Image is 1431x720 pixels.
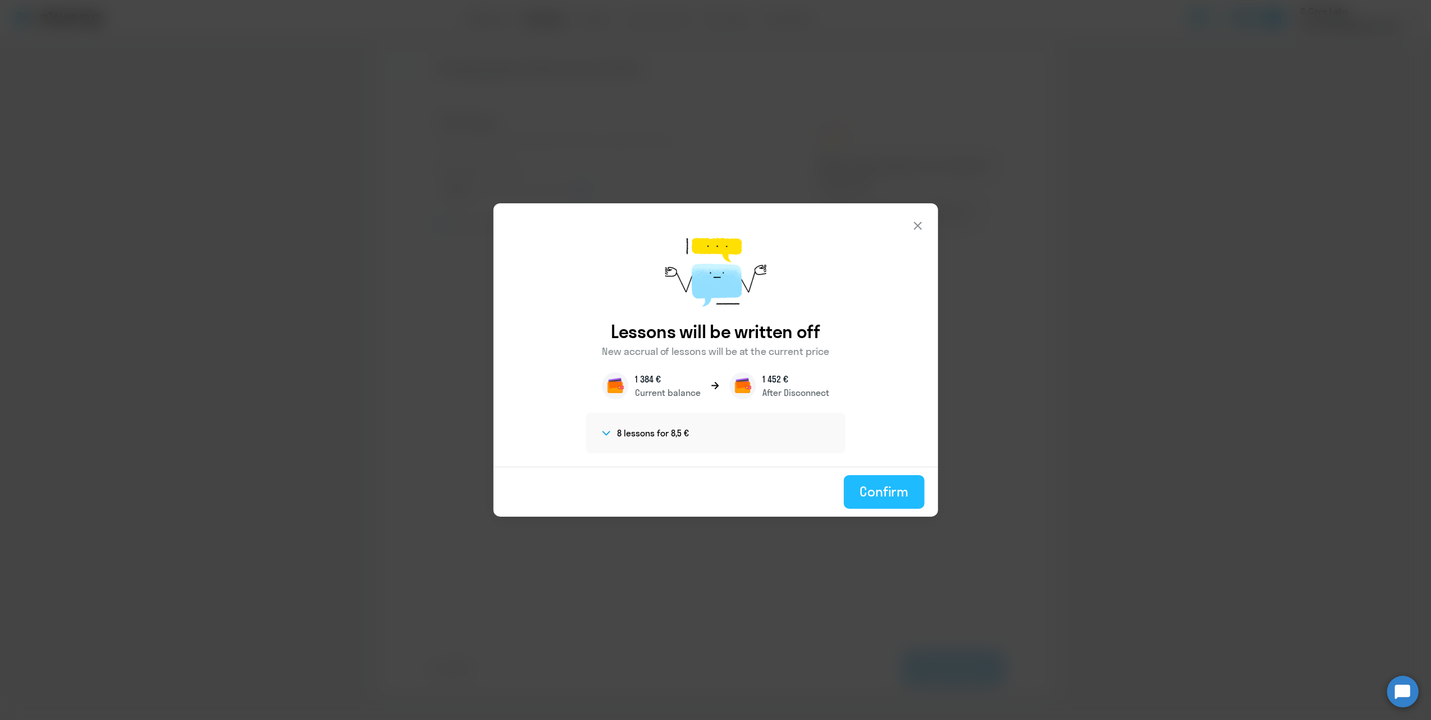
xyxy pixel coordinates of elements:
img: wallet.png [729,372,756,399]
div: Confirm [859,482,908,500]
img: message-sent.png [665,226,766,320]
p: 1 384 € [636,372,701,386]
p: Current balance [636,386,701,399]
p: After Disconnect [763,386,830,399]
h3: Lessons will be written off [611,320,820,343]
button: Confirm [844,475,924,509]
img: wallet.png [602,372,629,399]
p: New accrual of lessons will be at the current price [602,344,829,359]
p: 1 452 € [763,372,830,386]
h4: 8 lessons for 8,5 € [618,427,689,439]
